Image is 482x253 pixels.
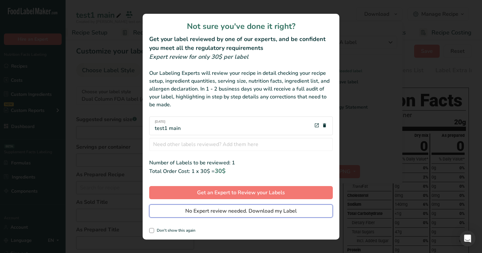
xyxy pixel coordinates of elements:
[460,231,475,246] div: Open Intercom Messenger
[149,69,333,109] div: Our Labeling Experts will review your recipe in detail checking your recipe setup, ingredient qua...
[149,138,333,151] input: Need other labels reviewed? Add them here
[149,159,333,167] div: Number of Labels to be reviewed: 1
[149,20,333,32] h1: Not sure you've done it right?
[197,189,285,197] span: Get an Expert to Review your Labels
[149,186,333,199] button: Get an Expert to Review your Labels
[155,119,181,124] span: [DATE]
[149,53,333,61] div: Expert review for only 30$ per label
[149,35,333,53] h2: Get your label reviewed by one of our experts, and be confident you meet all the regulatory requi...
[155,119,181,132] div: test1 main
[149,204,333,218] button: No Expert review needed. Download my Label
[215,167,226,175] span: 30$
[185,207,297,215] span: No Expert review needed. Download my Label
[154,228,195,233] span: Don't show this again
[149,167,333,176] div: Total Order Cost: 1 x 30$ =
